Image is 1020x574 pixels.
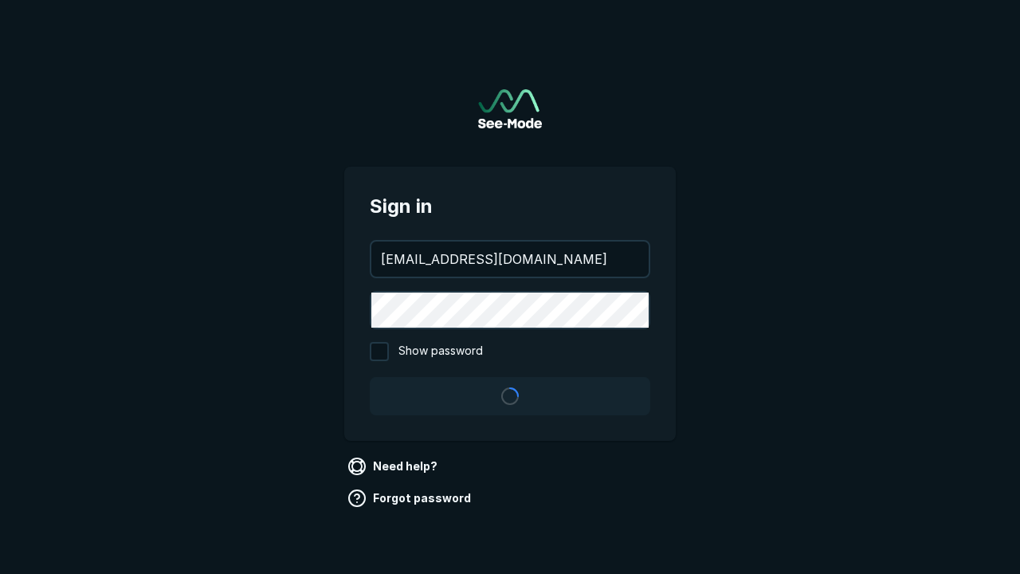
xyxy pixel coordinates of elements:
a: Forgot password [344,486,477,511]
input: your@email.com [371,242,649,277]
img: See-Mode Logo [478,89,542,128]
span: Show password [398,342,483,361]
a: Need help? [344,454,444,479]
span: Sign in [370,192,650,221]
a: Go to sign in [478,89,542,128]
